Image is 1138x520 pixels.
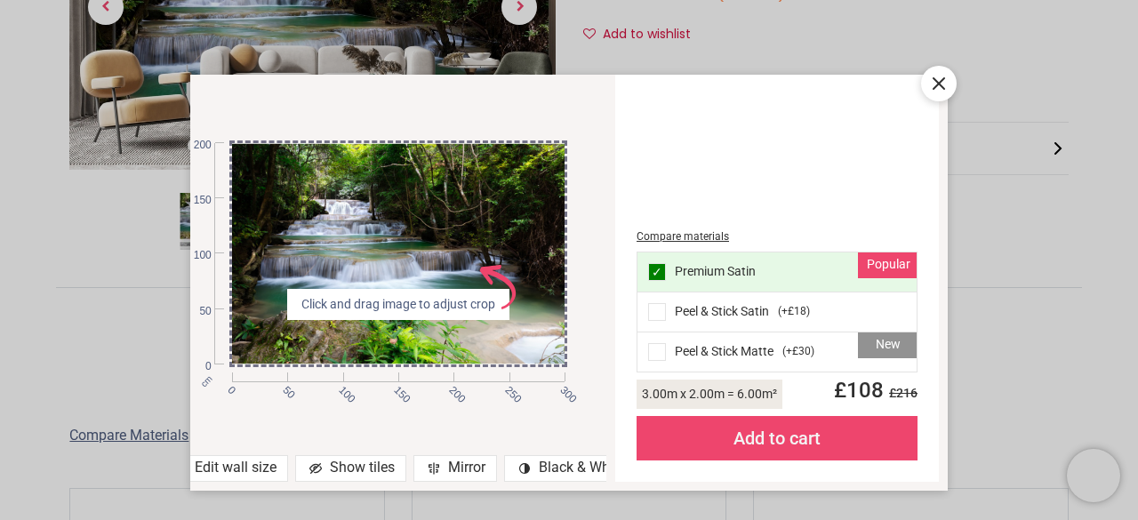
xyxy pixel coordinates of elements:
span: 150 [390,383,402,395]
div: Peel & Stick Satin [637,292,917,332]
span: ( +£30 ) [782,344,814,359]
span: 200 [178,138,212,153]
span: cm [199,374,214,389]
div: Premium Satin [637,252,917,292]
span: Click and drag image to adjust crop [294,296,502,314]
span: £ 216 [884,386,918,400]
span: ✓ [652,266,662,278]
div: Add to cart [637,416,918,460]
div: Peel & Stick Matte [637,332,917,372]
div: Compare materials [637,229,918,244]
span: ( +£18 ) [778,304,810,319]
iframe: Brevo live chat [1067,449,1120,502]
span: 0 [224,383,236,395]
div: Black & White [504,455,637,482]
div: Popular [858,252,917,279]
span: 50 [178,304,212,319]
span: 100 [178,248,212,263]
span: 100 [335,383,347,395]
span: 150 [178,193,212,208]
div: Mirror [413,455,497,482]
div: Show tiles [295,455,406,482]
span: 200 [446,383,458,395]
span: 50 [279,383,291,395]
div: New [858,332,917,359]
div: 3.00 m x 2.00 m = 6.00 m² [637,380,782,409]
span: £ 108 [823,378,918,403]
span: 0 [178,359,212,374]
span: 300 [557,383,568,395]
div: Edit wall size [160,455,288,482]
span: 250 [501,383,513,395]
